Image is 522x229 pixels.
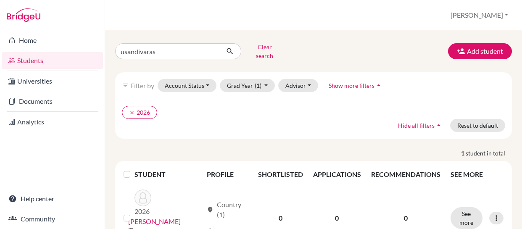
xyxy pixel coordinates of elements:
span: Filter by [130,82,154,89]
a: Documents [2,93,103,110]
th: APPLICATIONS [308,164,366,184]
i: arrow_drop_up [435,121,443,129]
th: SHORTLISTED [253,164,308,184]
a: [PERSON_NAME] [128,216,181,226]
span: location_on [207,206,214,213]
button: Reset to default [450,119,505,132]
button: Add student [448,43,512,59]
button: Advisor [278,79,318,92]
button: Grad Year(1) [220,79,275,92]
strong: 1 [461,149,466,158]
p: 2026 [134,206,151,216]
a: Home [2,32,103,49]
span: student in total [466,149,512,158]
span: (1) [255,82,261,89]
i: clear [129,110,135,116]
th: SEE MORE [446,164,509,184]
a: Universities [2,73,103,89]
a: Community [2,211,103,227]
img: Usandivaras, Gabriel [134,190,151,206]
i: arrow_drop_up [374,81,383,89]
button: [PERSON_NAME] [447,7,512,23]
button: clear2026 [122,106,157,119]
span: Hide all filters [398,122,435,129]
th: STUDENT [134,164,202,184]
a: Students [2,52,103,69]
img: Bridge-U [7,8,40,22]
button: Clear search [241,40,288,62]
th: PROFILE [202,164,253,184]
button: Hide all filtersarrow_drop_up [391,119,450,132]
th: RECOMMENDATIONS [366,164,446,184]
a: Help center [2,190,103,207]
span: Show more filters [329,82,374,89]
button: Account Status [158,79,216,92]
button: Show more filtersarrow_drop_up [322,79,390,92]
button: See more [451,207,482,229]
a: Analytics [2,113,103,130]
i: filter_list [122,82,129,89]
input: Find student by name... [115,43,219,59]
div: Country (1) [207,200,248,220]
p: 0 [371,213,440,223]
